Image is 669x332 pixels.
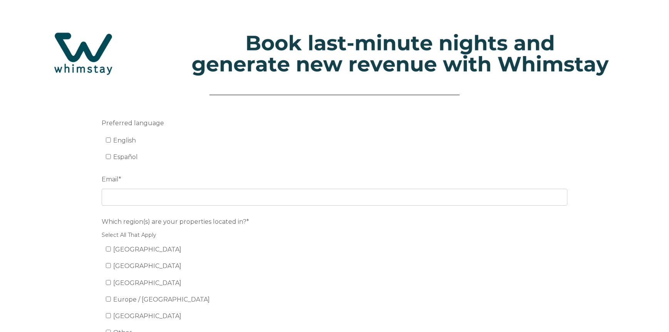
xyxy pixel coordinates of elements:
[102,231,567,239] legend: Select All That Apply
[8,19,661,88] img: Hubspot header for SSOB (4)
[106,263,111,268] input: [GEOGRAPHIC_DATA]
[106,313,111,318] input: [GEOGRAPHIC_DATA]
[102,173,119,185] span: Email
[113,279,181,287] span: [GEOGRAPHIC_DATA]
[113,312,181,320] span: [GEOGRAPHIC_DATA]
[106,280,111,285] input: [GEOGRAPHIC_DATA]
[113,137,136,144] span: English
[102,117,164,129] span: Preferred language
[106,246,111,252] input: [GEOGRAPHIC_DATA]
[113,262,181,270] span: [GEOGRAPHIC_DATA]
[106,137,111,143] input: English
[113,296,210,303] span: Europe / [GEOGRAPHIC_DATA]
[113,246,181,253] span: [GEOGRAPHIC_DATA]
[102,216,249,228] span: Which region(s) are your properties located in?*
[106,154,111,159] input: Español
[113,153,138,161] span: Español
[106,297,111,302] input: Europe / [GEOGRAPHIC_DATA]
